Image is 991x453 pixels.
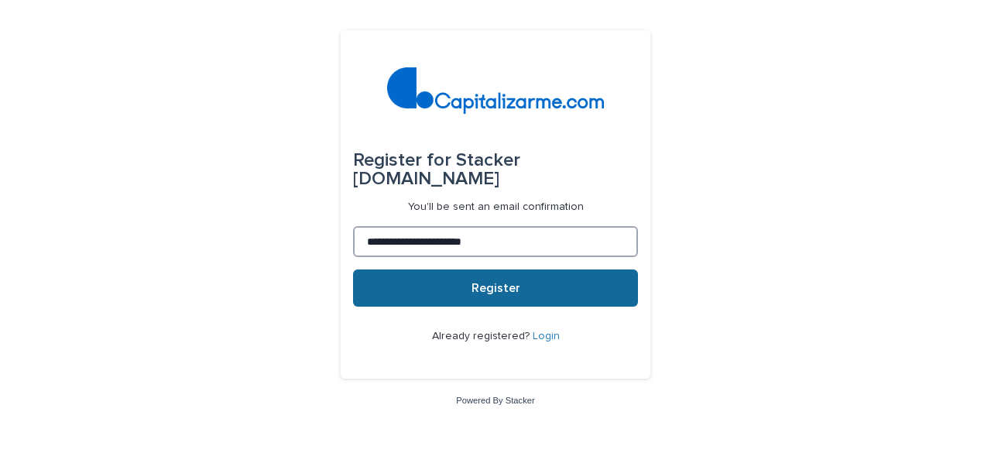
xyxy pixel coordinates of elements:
button: Register [353,269,638,307]
span: Already registered? [432,331,533,341]
p: You'll be sent an email confirmation [408,201,584,214]
a: Login [533,331,560,341]
a: Powered By Stacker [456,396,534,405]
span: Register [471,282,520,294]
img: 4arMvv9wSvmHTHbXwTim [387,67,605,114]
div: Stacker [DOMAIN_NAME] [353,139,638,201]
span: Register for [353,151,451,170]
